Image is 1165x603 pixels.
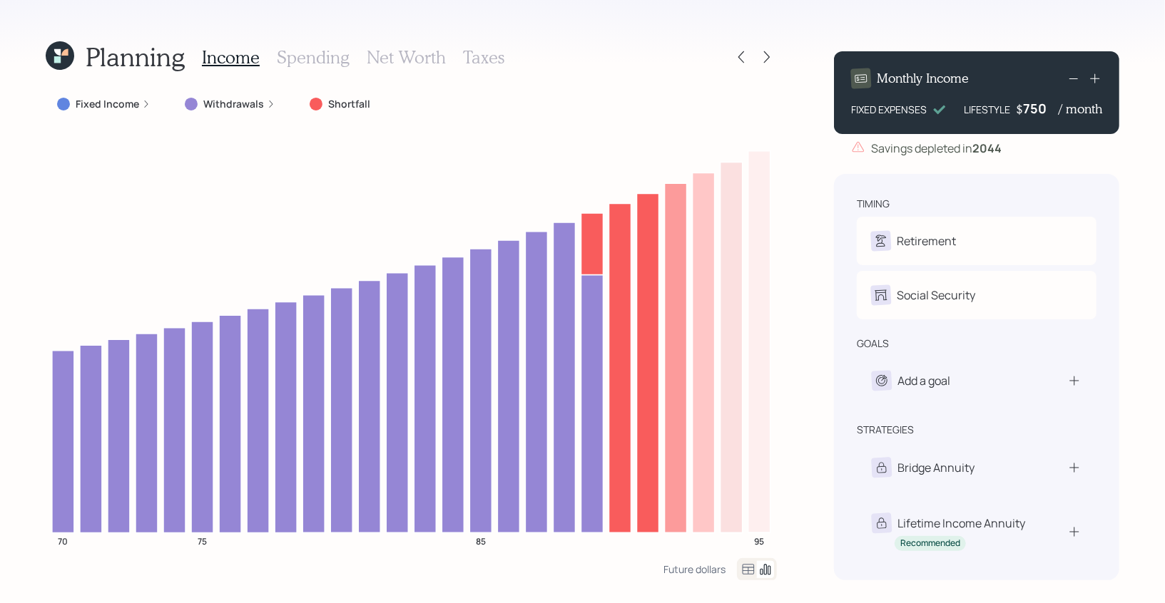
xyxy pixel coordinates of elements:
h4: Monthly Income [877,71,969,86]
div: timing [857,197,890,211]
tspan: 95 [754,535,764,547]
h3: Income [202,47,260,68]
h3: Net Worth [367,47,446,68]
h1: Planning [86,41,185,72]
div: FIXED EXPENSES [851,102,927,117]
h4: / month [1059,101,1102,117]
div: goals [857,336,889,351]
label: Shortfall [328,97,370,111]
h3: Spending [277,47,350,68]
div: Bridge Annuity [897,459,975,476]
div: Savings depleted in [871,140,1002,157]
h3: Taxes [463,47,504,68]
div: strategies [857,423,914,437]
label: Fixed Income [76,97,139,111]
label: Withdrawals [203,97,264,111]
div: Add a goal [897,372,950,389]
tspan: 85 [476,535,486,547]
h4: $ [1016,101,1023,117]
div: Lifetime Income Annuity [897,515,1025,532]
div: Social Security [897,287,975,304]
div: Future dollars [663,562,726,576]
tspan: 70 [58,535,68,547]
tspan: 75 [198,535,207,547]
b: 2044 [972,140,1002,156]
div: LIFESTYLE [964,102,1010,117]
div: 750 [1023,100,1059,117]
div: Retirement [897,232,956,249]
div: Recommended [900,537,960,550]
